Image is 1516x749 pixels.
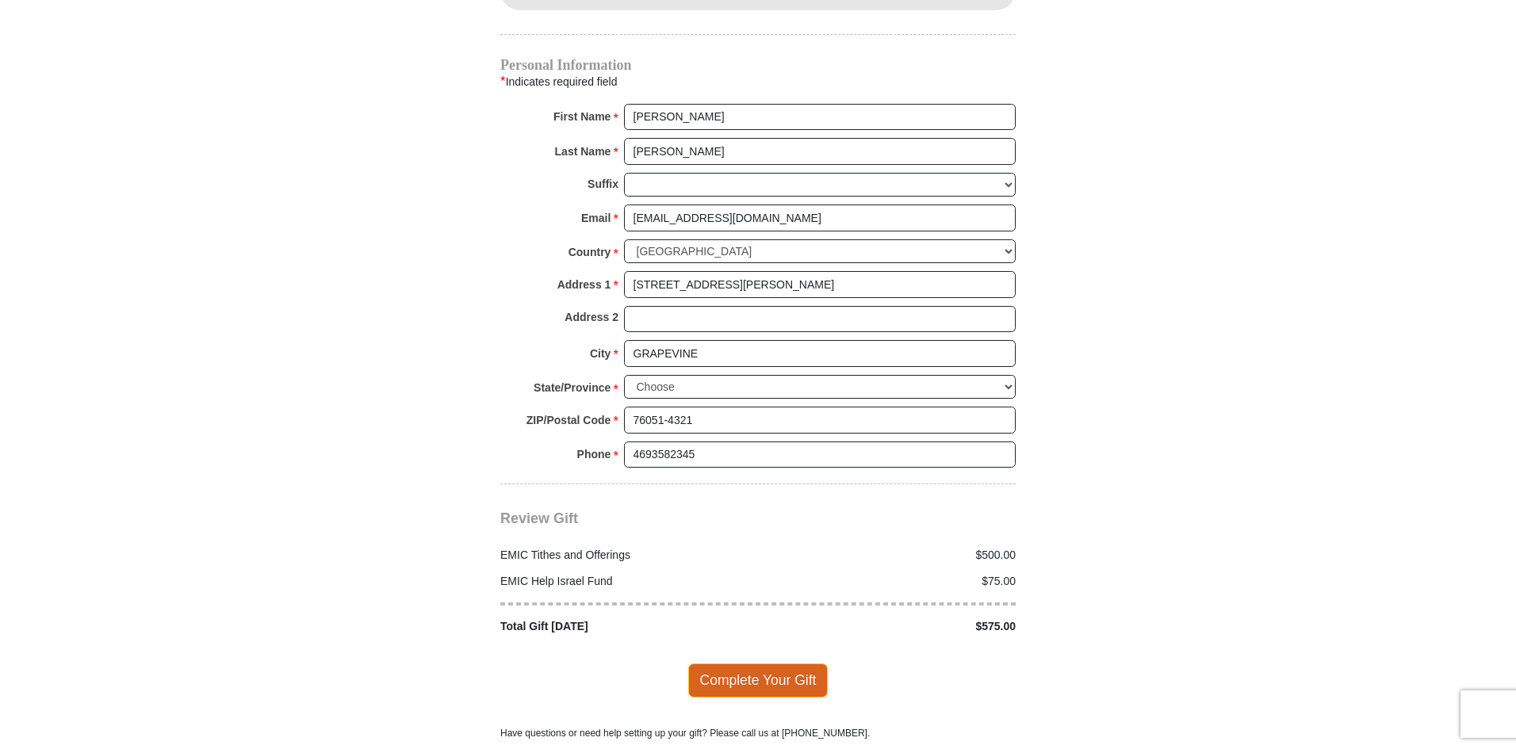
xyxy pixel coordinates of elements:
[500,510,578,526] span: Review Gift
[568,241,611,263] strong: Country
[500,71,1016,92] div: Indicates required field
[500,59,1016,71] h4: Personal Information
[553,105,611,128] strong: First Name
[577,443,611,465] strong: Phone
[534,376,611,399] strong: State/Province
[526,409,611,431] strong: ZIP/Postal Code
[555,140,611,162] strong: Last Name
[758,547,1024,564] div: $500.00
[688,663,829,697] span: Complete Your Gift
[500,726,1016,740] p: Have questions or need help setting up your gift? Please call us at [PHONE_NUMBER].
[557,273,611,296] strong: Address 1
[492,547,759,564] div: EMIC Tithes and Offerings
[492,573,759,590] div: EMIC Help Israel Fund
[590,342,611,365] strong: City
[565,306,618,328] strong: Address 2
[588,173,618,195] strong: Suffix
[758,618,1024,635] div: $575.00
[581,207,611,229] strong: Email
[758,573,1024,590] div: $75.00
[492,618,759,635] div: Total Gift [DATE]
